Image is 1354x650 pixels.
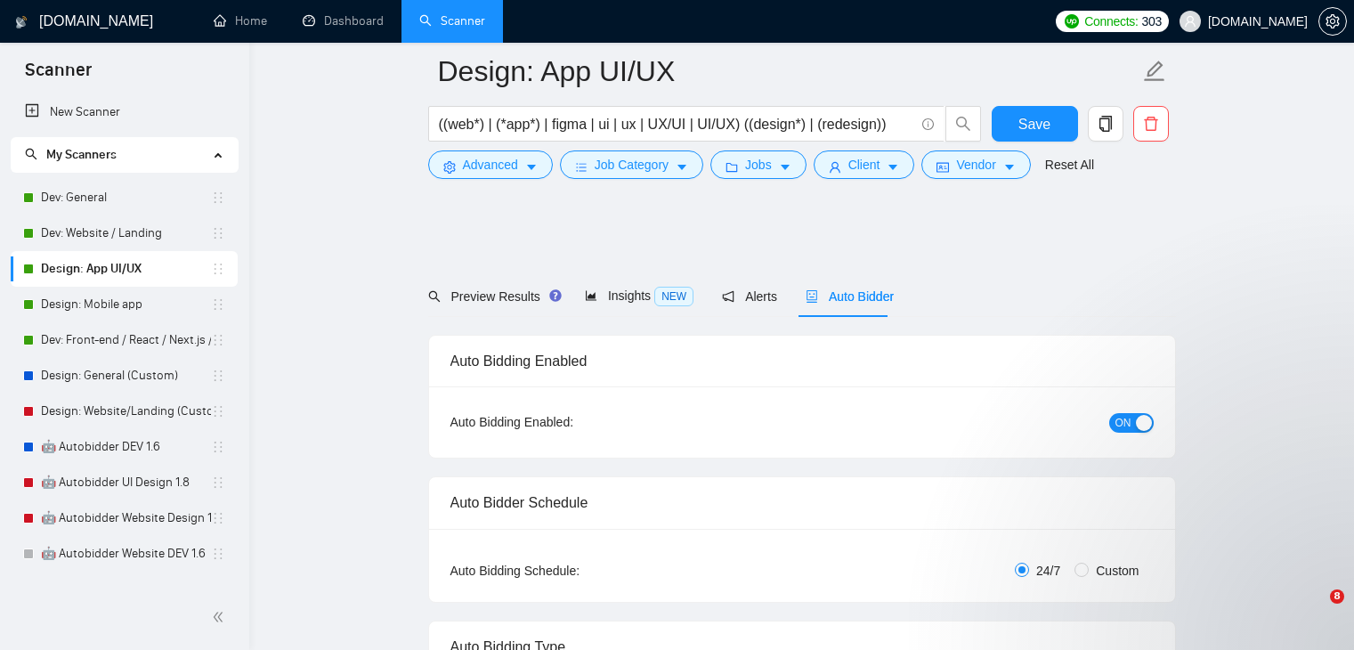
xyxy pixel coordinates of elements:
[1133,106,1169,142] button: delete
[41,358,211,394] a: Design: General (Custom)
[11,180,238,215] li: Dev: General
[211,475,225,490] span: holder
[443,160,456,174] span: setting
[1003,160,1016,174] span: caret-down
[428,289,556,304] span: Preview Results
[25,148,37,160] span: search
[585,288,693,303] span: Insights
[41,465,211,500] a: 🤖 Autobidder UI Design 1.8
[419,13,485,28] a: searchScanner
[1293,589,1336,632] iframe: Intercom live chat
[41,287,211,322] a: Design: Mobile app
[936,160,949,174] span: idcard
[946,116,980,132] span: search
[575,160,588,174] span: bars
[303,13,384,28] a: dashboardDashboard
[41,180,211,215] a: Dev: General
[585,289,597,302] span: area-chart
[211,404,225,418] span: holder
[11,429,238,465] li: 🤖 Autobidder DEV 1.6
[1045,155,1094,175] a: Reset All
[945,106,981,142] button: search
[46,147,117,162] span: My Scanners
[11,215,238,251] li: Dev: Website / Landing
[463,155,518,175] span: Advanced
[1142,12,1162,31] span: 303
[921,150,1030,179] button: idcardVendorcaret-down
[547,288,563,304] div: Tooltip anchor
[1143,60,1166,83] span: edit
[1088,106,1123,142] button: copy
[1018,113,1050,135] span: Save
[41,251,211,287] a: Design: App UI/UX
[211,297,225,312] span: holder
[806,290,818,303] span: robot
[41,500,211,536] a: 🤖 Autobidder Website Design 1.8
[15,8,28,37] img: logo
[450,561,685,581] div: Auto Bidding Schedule:
[11,94,238,130] li: New Scanner
[1134,116,1168,132] span: delete
[11,465,238,500] li: 🤖 Autobidder UI Design 1.8
[814,150,915,179] button: userClientcaret-down
[779,160,791,174] span: caret-down
[722,289,777,304] span: Alerts
[722,290,734,303] span: notification
[1330,589,1344,604] span: 8
[745,155,772,175] span: Jobs
[1318,7,1347,36] button: setting
[848,155,880,175] span: Client
[211,262,225,276] span: holder
[450,412,685,432] div: Auto Bidding Enabled:
[41,394,211,429] a: Design: Website/Landing (Custom)
[887,160,899,174] span: caret-down
[438,49,1139,93] input: Scanner name...
[11,500,238,536] li: 🤖 Autobidder Website Design 1.8
[525,160,538,174] span: caret-down
[212,608,230,626] span: double-left
[11,251,238,287] li: Design: App UI/UX
[211,547,225,561] span: holder
[211,191,225,205] span: holder
[1319,14,1346,28] span: setting
[806,289,894,304] span: Auto Bidder
[25,94,223,130] a: New Scanner
[439,113,914,135] input: Search Freelance Jobs...
[560,150,703,179] button: barsJob Categorycaret-down
[11,358,238,394] li: Design: General (Custom)
[710,150,807,179] button: folderJobscaret-down
[41,429,211,465] a: 🤖 Autobidder DEV 1.6
[450,477,1154,528] div: Auto Bidder Schedule
[829,160,841,174] span: user
[726,160,738,174] span: folder
[41,322,211,358] a: Dev: Front-end / React / Next.js / WebGL / GSAP
[450,336,1154,386] div: Auto Bidding Enabled
[11,322,238,358] li: Dev: Front-end / React / Next.js / WebGL / GSAP
[956,155,995,175] span: Vendor
[211,440,225,454] span: holder
[41,536,211,572] a: 🤖 Autobidder Website DEV 1.6
[1184,15,1196,28] span: user
[1318,14,1347,28] a: setting
[595,155,669,175] span: Job Category
[428,290,441,303] span: search
[211,369,225,383] span: holder
[214,13,267,28] a: homeHome
[11,394,238,429] li: Design: Website/Landing (Custom)
[41,215,211,251] a: Dev: Website / Landing
[211,511,225,525] span: holder
[922,118,934,130] span: info-circle
[11,536,238,572] li: 🤖 Autobidder Website DEV 1.6
[992,106,1078,142] button: Save
[654,287,693,306] span: NEW
[11,287,238,322] li: Design: Mobile app
[1115,413,1131,433] span: ON
[1089,116,1123,132] span: copy
[1065,14,1079,28] img: upwork-logo.png
[211,226,225,240] span: holder
[1084,12,1138,31] span: Connects:
[11,57,106,94] span: Scanner
[25,147,117,162] span: My Scanners
[211,333,225,347] span: holder
[676,160,688,174] span: caret-down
